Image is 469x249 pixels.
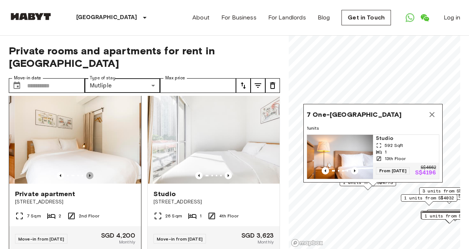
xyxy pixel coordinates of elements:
[27,213,41,219] span: 7 Sqm
[192,13,210,22] a: About
[154,198,274,206] span: [STREET_ADDRESS]
[165,213,182,219] span: 26 Sqm
[10,78,24,93] button: Choose date
[417,10,432,25] a: Open WeChat
[415,170,436,176] p: S$4196
[376,167,410,174] span: From [DATE]
[385,155,406,162] span: 13th Floor
[195,172,203,179] button: Previous image
[341,10,391,25] a: Get in Touch
[303,104,443,187] div: Map marker
[119,239,135,245] span: Monthly
[86,172,93,179] button: Previous image
[148,95,280,184] img: Marketing picture of unit SG-01-052-002-01
[76,13,137,22] p: [GEOGRAPHIC_DATA]
[85,78,160,93] div: Mutliple
[421,166,436,170] p: S$4662
[200,213,202,219] span: 1
[251,78,265,93] button: tune
[79,213,99,219] span: 2nd Floor
[59,213,61,219] span: 2
[404,195,454,201] span: 1 units from S$4032
[351,167,358,174] button: Previous image
[318,13,330,22] a: Blog
[101,232,135,239] span: SGD 4,200
[90,75,115,81] label: Type of stay
[291,239,323,247] a: Mapbox logo
[307,125,439,131] span: 1 units
[444,13,460,22] a: Log in
[15,95,147,184] img: Marketing picture of unit SG-01-054-001-01
[307,110,402,119] span: 7 One-[GEOGRAPHIC_DATA]
[268,13,306,22] a: For Landlords
[14,75,41,81] label: Move-in date
[241,232,274,239] span: SGD 3,623
[157,236,203,242] span: Move-in from [DATE]
[401,194,457,206] div: Map marker
[15,190,75,198] span: Private apartment
[265,78,280,93] button: tune
[385,142,403,149] span: 592 Sqft
[9,13,53,20] img: Habyt
[403,10,417,25] a: Open WhatsApp
[258,239,274,245] span: Monthly
[57,172,64,179] button: Previous image
[154,190,176,198] span: Studio
[376,135,436,142] span: Studio
[236,78,251,93] button: tune
[385,149,387,155] span: 1
[307,135,373,179] img: Marketing picture of unit SG-01-106-001-01
[18,236,64,242] span: Move-in from [DATE]
[15,198,135,206] span: [STREET_ADDRESS]
[165,75,185,81] label: Max price
[322,167,329,174] button: Previous image
[307,134,439,179] a: Marketing picture of unit SG-01-106-001-01Previous imagePrevious imageStudio592 Sqft113th FloorFr...
[225,172,232,179] button: Previous image
[221,13,256,22] a: For Business
[219,213,239,219] span: 4th Floor
[9,44,280,69] span: Private rooms and apartments for rent in [GEOGRAPHIC_DATA]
